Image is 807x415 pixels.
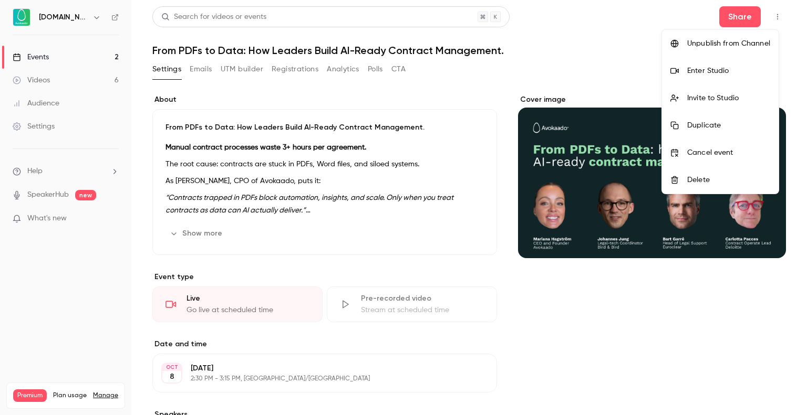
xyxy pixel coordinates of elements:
div: Invite to Studio [687,93,770,103]
div: Delete [687,175,770,185]
div: Unpublish from Channel [687,38,770,49]
div: Cancel event [687,147,770,158]
div: Enter Studio [687,66,770,76]
div: Duplicate [687,120,770,131]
